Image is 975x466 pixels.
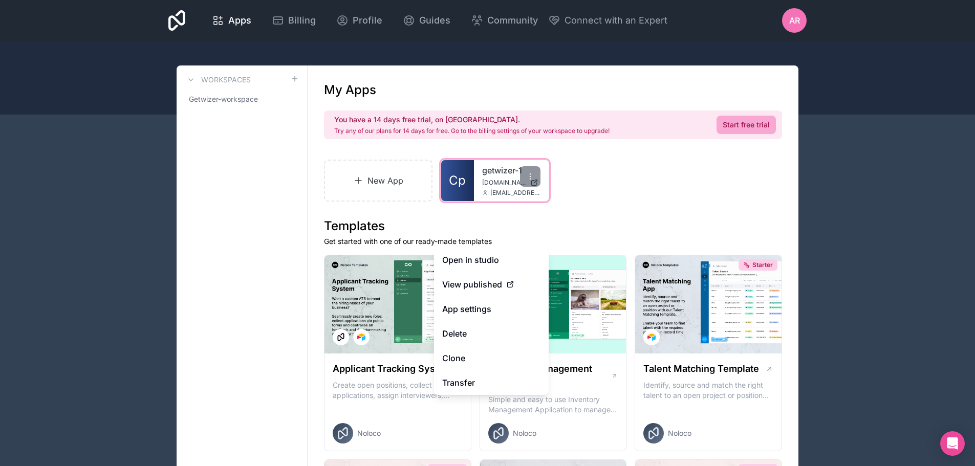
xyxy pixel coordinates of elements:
[324,236,782,247] p: Get started with one of our ready-made templates
[752,261,773,269] span: Starter
[324,160,432,202] a: New App
[201,75,251,85] h3: Workspaces
[668,428,691,438] span: Noloco
[487,13,538,28] span: Community
[940,431,965,456] div: Open Intercom Messenger
[482,179,526,187] span: [DOMAIN_NAME]
[328,9,391,32] a: Profile
[643,362,759,376] h1: Talent Matching Template
[482,179,540,187] a: [DOMAIN_NAME]
[189,94,258,104] span: Getwizer-workspace
[228,13,251,28] span: Apps
[434,321,549,346] button: Delete
[334,127,610,135] p: Try any of our plans for 14 days for free. Go to the billing settings of your workspace to upgrade!
[434,370,549,395] a: Transfer
[324,82,376,98] h1: My Apps
[442,278,502,291] span: View published
[357,333,365,341] img: Airtable Logo
[185,74,251,86] a: Workspaces
[643,380,773,401] p: Identify, source and match the right talent to an open project or position with our Talent Matchi...
[434,297,549,321] a: App settings
[647,333,656,341] img: Airtable Logo
[463,9,546,32] a: Community
[565,13,667,28] span: Connect with an Expert
[419,13,450,28] span: Guides
[264,9,324,32] a: Billing
[434,272,549,297] a: View published
[548,13,667,28] button: Connect with an Expert
[288,13,316,28] span: Billing
[353,13,382,28] span: Profile
[434,248,549,272] a: Open in studio
[490,189,540,197] span: [EMAIL_ADDRESS][DOMAIN_NAME]
[441,160,474,201] a: Cp
[488,362,611,390] h1: Inventory Management Template
[449,172,466,189] span: Cp
[204,9,259,32] a: Apps
[357,428,381,438] span: Noloco
[789,14,800,27] span: AR
[185,90,299,108] a: Getwizer-workspace
[324,218,782,234] h1: Templates
[434,346,549,370] a: Clone
[482,164,540,176] a: getwizer-1
[333,362,452,376] h1: Applicant Tracking System
[334,115,610,125] h2: You have a 14 days free trial, on [GEOGRAPHIC_DATA].
[717,116,776,134] a: Start free trial
[488,394,618,415] p: Simple and easy to use Inventory Management Application to manage your stock, orders and Manufact...
[333,380,463,401] p: Create open positions, collect applications, assign interviewers, centralise candidate feedback a...
[395,9,459,32] a: Guides
[513,428,536,438] span: Noloco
